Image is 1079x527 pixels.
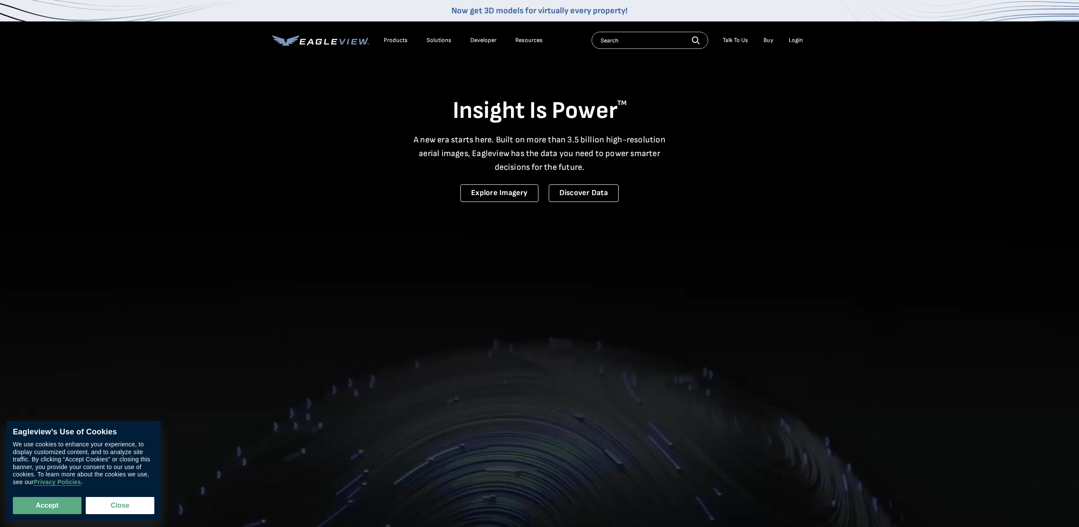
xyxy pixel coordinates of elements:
[13,497,81,514] button: Accept
[723,36,748,44] div: Talk To Us
[470,36,496,44] a: Developer
[86,497,154,514] button: Close
[763,36,773,44] a: Buy
[409,133,671,174] p: A new era starts here. Built on more than 3.5 billion high-resolution aerial images, Eagleview ha...
[549,184,619,202] a: Discover Data
[13,441,154,486] div: We use cookies to enhance your experience, to display customized content, and to analyze site tra...
[789,36,803,44] div: Login
[451,6,628,16] a: Now get 3D models for virtually every property!
[384,36,408,44] div: Products
[460,184,538,202] a: Explore Imagery
[33,479,81,486] a: Privacy Policies
[592,32,708,49] input: Search
[617,99,627,107] sup: TM
[427,36,451,44] div: Solutions
[13,428,154,437] div: Eagleview’s Use of Cookies
[272,96,807,126] h1: Insight Is Power
[515,36,543,44] div: Resources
